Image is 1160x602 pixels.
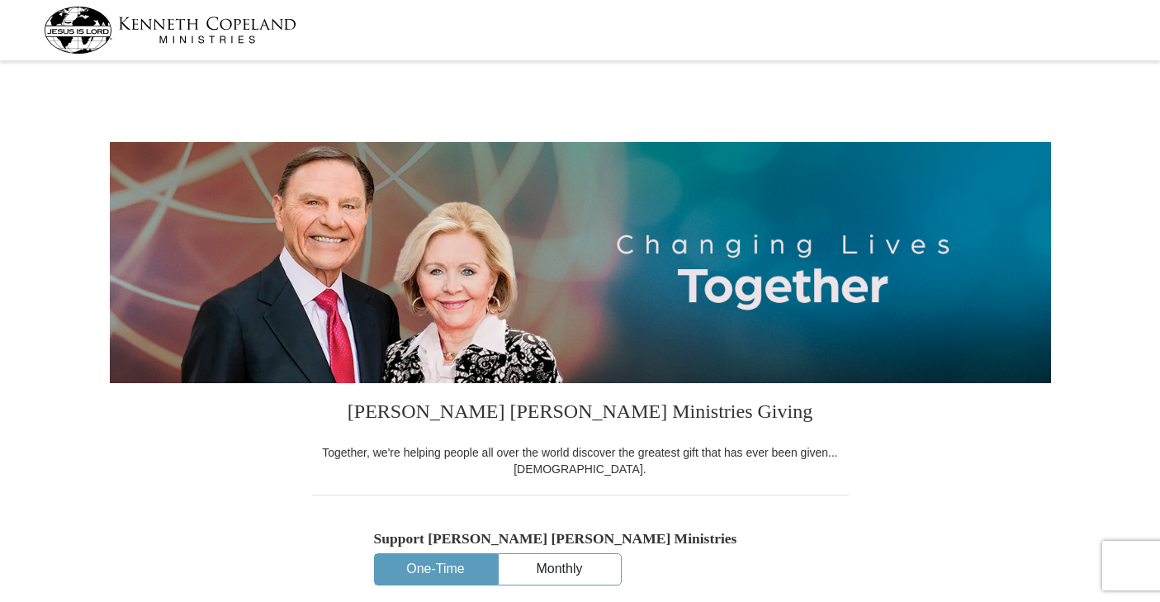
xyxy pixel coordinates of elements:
img: kcm-header-logo.svg [44,7,296,54]
h3: [PERSON_NAME] [PERSON_NAME] Ministries Giving [312,383,849,444]
button: One-Time [375,554,497,585]
button: Monthly [499,554,621,585]
div: Together, we're helping people all over the world discover the greatest gift that has ever been g... [312,444,849,477]
h5: Support [PERSON_NAME] [PERSON_NAME] Ministries [374,530,787,547]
